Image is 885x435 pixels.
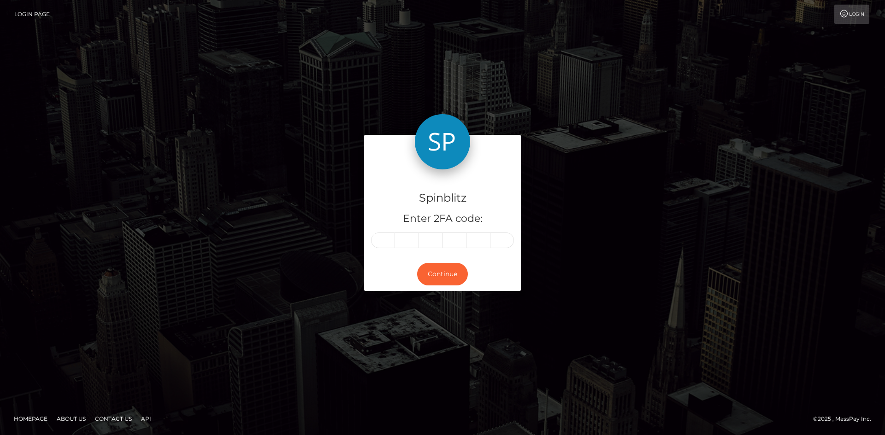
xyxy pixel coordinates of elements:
[834,5,869,24] a: Login
[14,5,50,24] a: Login Page
[813,414,878,424] div: © 2025 , MassPay Inc.
[10,412,51,426] a: Homepage
[415,114,470,169] img: Spinblitz
[417,263,468,285] button: Continue
[371,190,514,206] h4: Spinblitz
[53,412,89,426] a: About Us
[137,412,155,426] a: API
[371,212,514,226] h5: Enter 2FA code:
[91,412,136,426] a: Contact Us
